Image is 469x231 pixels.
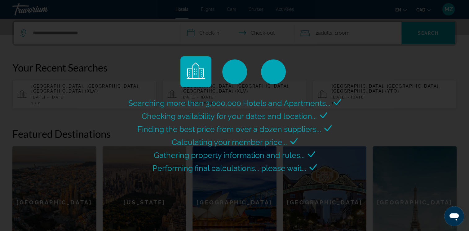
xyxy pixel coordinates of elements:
iframe: Button to launch messaging window [444,206,464,226]
span: Checking availability for your dates and location... [142,111,317,121]
span: Gathering property information and rules... [154,150,305,160]
span: Searching more than 3,000,000 Hotels and Apartments... [128,98,330,108]
span: Calculating your member price... [172,137,287,147]
span: Performing final calculations... please wait... [153,163,306,173]
span: Finding the best price from over a dozen suppliers... [137,124,321,134]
